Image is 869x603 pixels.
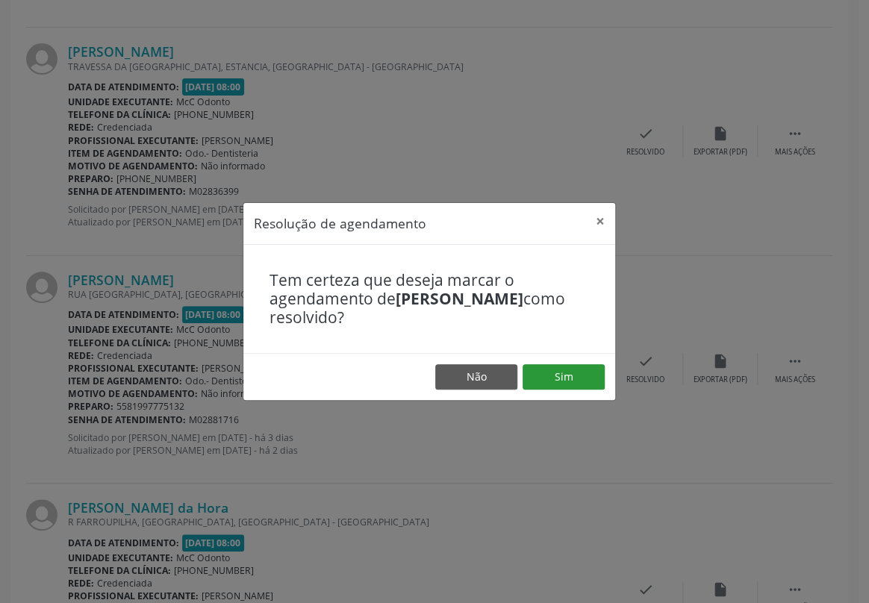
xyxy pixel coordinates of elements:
[523,364,605,390] button: Sim
[585,203,615,240] button: Close
[396,288,523,309] b: [PERSON_NAME]
[254,213,426,233] h5: Resolução de agendamento
[270,271,589,328] h4: Tem certeza que deseja marcar o agendamento de como resolvido?
[435,364,517,390] button: Não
